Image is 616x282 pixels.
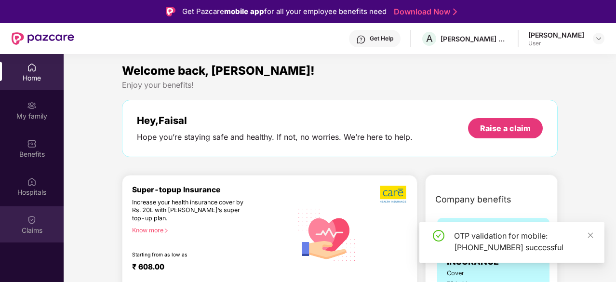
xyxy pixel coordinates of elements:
span: right [163,228,169,233]
span: A [426,33,433,44]
div: Hey, Faisal [137,115,413,126]
span: Welcome back, [PERSON_NAME]! [122,64,315,78]
a: Download Now [394,7,454,17]
div: Increase your health insurance cover by Rs. 20L with [PERSON_NAME]’s super top-up plan. [132,199,251,223]
img: svg+xml;base64,PHN2ZyBpZD0iRHJvcGRvd24tMzJ4MzIiIHhtbG5zPSJodHRwOi8vd3d3LnczLm9yZy8yMDAwL3N2ZyIgd2... [595,35,603,42]
span: Company benefits [435,193,511,206]
div: Hope you’re staying safe and healthy. If not, no worries. We’re here to help. [137,132,413,142]
div: Super-topup Insurance [132,185,293,194]
img: svg+xml;base64,PHN2ZyBpZD0iSG9zcGl0YWxzIiB4bWxucz0iaHR0cDovL3d3dy53My5vcmcvMjAwMC9zdmciIHdpZHRoPS... [27,177,37,187]
span: close [587,232,594,239]
img: Stroke [453,7,457,17]
img: svg+xml;base64,PHN2ZyB4bWxucz0iaHR0cDovL3d3dy53My5vcmcvMjAwMC9zdmciIHhtbG5zOnhsaW5rPSJodHRwOi8vd3... [293,199,362,269]
div: Get Help [370,35,393,42]
img: b5dec4f62d2307b9de63beb79f102df3.png [380,185,407,203]
strong: mobile app [224,7,264,16]
img: svg+xml;base64,PHN2ZyB3aWR0aD0iMjAiIGhlaWdodD0iMjAiIHZpZXdCb3g9IjAgMCAyMCAyMCIgZmlsbD0ibm9uZSIgeG... [27,101,37,110]
div: User [528,40,584,47]
img: Logo [166,7,175,16]
img: New Pazcare Logo [12,32,74,45]
img: svg+xml;base64,PHN2ZyBpZD0iQmVuZWZpdHMiIHhtbG5zPSJodHRwOi8vd3d3LnczLm9yZy8yMDAwL3N2ZyIgd2lkdGg9Ij... [27,139,37,148]
div: Starting from as low as [132,252,252,258]
img: svg+xml;base64,PHN2ZyBpZD0iQ2xhaW0iIHhtbG5zPSJodHRwOi8vd3d3LnczLm9yZy8yMDAwL3N2ZyIgd2lkdGg9IjIwIi... [27,215,37,225]
img: svg+xml;base64,PHN2ZyBpZD0iSGVscC0zMngzMiIgeG1sbnM9Imh0dHA6Ly93d3cudzMub3JnLzIwMDAvc3ZnIiB3aWR0aD... [356,35,366,44]
div: Know more [132,227,287,233]
div: OTP validation for mobile: [PHONE_NUMBER] successful [454,230,593,253]
div: Raise a claim [480,123,531,134]
span: check-circle [433,230,444,242]
div: Enjoy your benefits! [122,80,558,90]
div: [PERSON_NAME] [528,30,584,40]
img: svg+xml;base64,PHN2ZyBpZD0iSG9tZSIgeG1sbnM9Imh0dHA6Ly93d3cudzMub3JnLzIwMDAvc3ZnIiB3aWR0aD0iMjAiIG... [27,63,37,72]
div: ₹ 608.00 [132,262,283,274]
div: Get Pazcare for all your employee benefits need [182,6,387,17]
span: Cover [447,269,482,278]
div: [PERSON_NAME] FRAGRANCES AND FLAVORS PRIVATE LIMITED [441,34,508,43]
